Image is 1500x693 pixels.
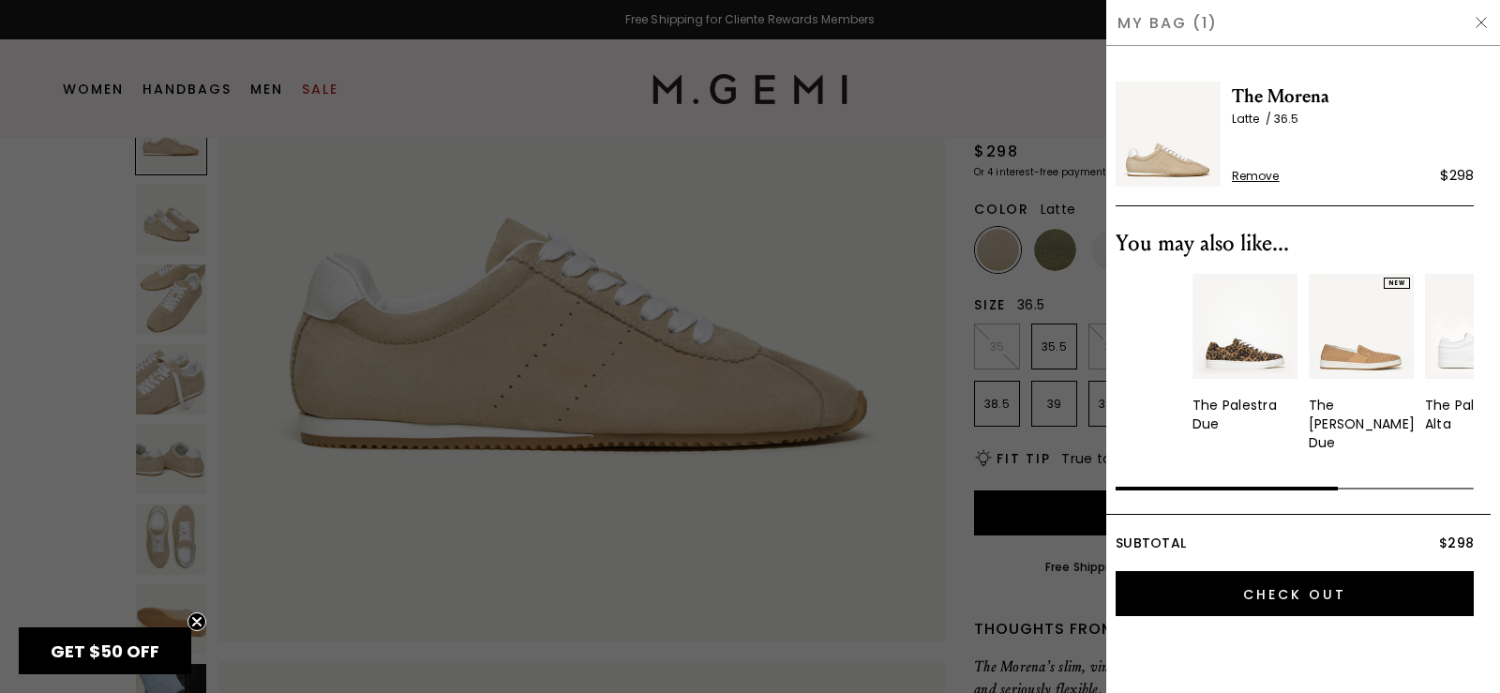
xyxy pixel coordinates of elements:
[1116,229,1474,259] div: You may also like...
[1309,274,1414,452] a: NEWThe [PERSON_NAME] Due
[1309,396,1415,452] div: The [PERSON_NAME] Due
[19,627,191,674] div: GET $50 OFFClose teaser
[51,640,159,663] span: GET $50 OFF
[1274,111,1298,127] span: 36.5
[1116,82,1221,187] img: The Morena
[1474,15,1489,30] img: Hide Drawer
[1232,82,1474,112] span: The Morena
[1192,274,1297,379] img: 7246745174075_01_Main_New_ThePalestraDue_LeopardPrinted_Suede_290x387_crop_center.jpg
[1384,278,1410,289] div: NEW
[1116,571,1474,616] input: Check Out
[1232,169,1280,184] span: Remove
[1309,274,1414,379] img: 7386806943803_01_Main_New_TheCerchioDue_Latte_Nubuck_1f591a47-da20-4e51-b975-3eaf5418f6e6_290x387...
[1232,111,1274,127] span: Latte
[1116,534,1186,552] span: Subtotal
[1439,534,1474,552] span: $298
[1192,396,1297,433] div: The Palestra Due
[1440,164,1474,187] div: $298
[1192,274,1297,433] a: The Palestra Due
[1192,274,1297,452] div: 1 / 4
[1309,274,1414,452] div: 2 / 4
[187,612,206,631] button: Close teaser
